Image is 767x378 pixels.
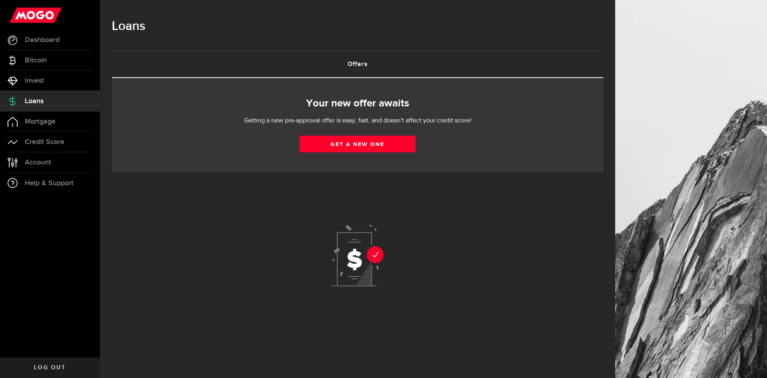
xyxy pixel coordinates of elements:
[25,77,44,84] span: Invest
[25,138,64,146] span: Credit Score
[34,365,66,370] span: Log out
[25,57,47,64] span: Bitcoin
[112,52,603,77] a: Offers
[25,118,56,125] span: Mortgage
[300,136,415,152] a: Get a new one
[733,344,767,378] iframe: LiveChat chat widget
[25,98,44,105] span: Loans
[25,36,60,44] span: Dashboard
[25,159,51,166] span: Account
[112,16,603,37] h1: Loans
[112,51,603,78] ul: Tabs Navigation
[220,116,495,126] p: Getting a new pre-approval offer is easy, fast, and doesn't affect your credit score!
[25,180,74,187] span: Help & Support
[124,95,591,112] h2: Your new offer awaits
